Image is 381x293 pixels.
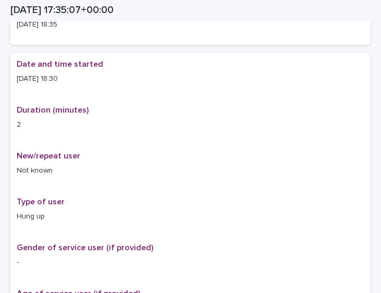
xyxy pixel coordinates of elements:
[17,74,364,84] p: [DATE] 18:30
[17,60,103,68] span: Date and time started
[17,165,364,176] p: Not known
[17,198,65,206] span: Type of user
[17,152,80,160] span: New/repeat user
[17,106,89,114] span: Duration (minutes)
[17,119,364,130] p: 2
[17,19,364,30] p: [DATE] 18:35
[10,4,114,16] h2: [DATE] 17:35:07+00:00
[17,243,153,252] span: Gender of service user (if provided)
[17,211,364,222] p: Hung up
[17,257,364,268] p: -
